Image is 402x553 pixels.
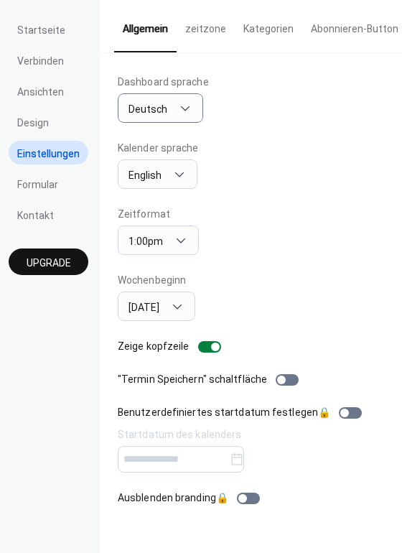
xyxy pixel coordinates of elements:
div: Zeitformat [118,207,196,222]
span: [DATE] [128,302,159,313]
span: 1:00pm [128,236,163,247]
div: Dashboard sprache [118,75,209,90]
span: Formular [17,177,58,192]
a: Startseite [9,17,74,41]
span: Einstellungen [17,147,80,162]
a: Verbinden [9,48,73,72]
span: English [128,169,162,181]
button: Upgrade [9,248,88,275]
span: Startseite [17,23,65,38]
span: Ansichten [17,85,64,100]
span: Upgrade [27,256,71,271]
div: "Termin Speichern" schaltfläche [118,372,267,387]
a: Design [9,110,57,134]
a: Kontakt [9,203,62,226]
div: Wochenbeginn [118,273,192,288]
div: Kalender sprache [118,141,199,156]
span: Deutsch [128,103,167,115]
span: Verbinden [17,54,64,69]
span: Design [17,116,49,131]
a: Formular [9,172,67,195]
a: Einstellungen [9,141,88,164]
div: Zeige kopfzeile [118,339,190,354]
span: Kontakt [17,208,54,223]
a: Ansichten [9,79,73,103]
